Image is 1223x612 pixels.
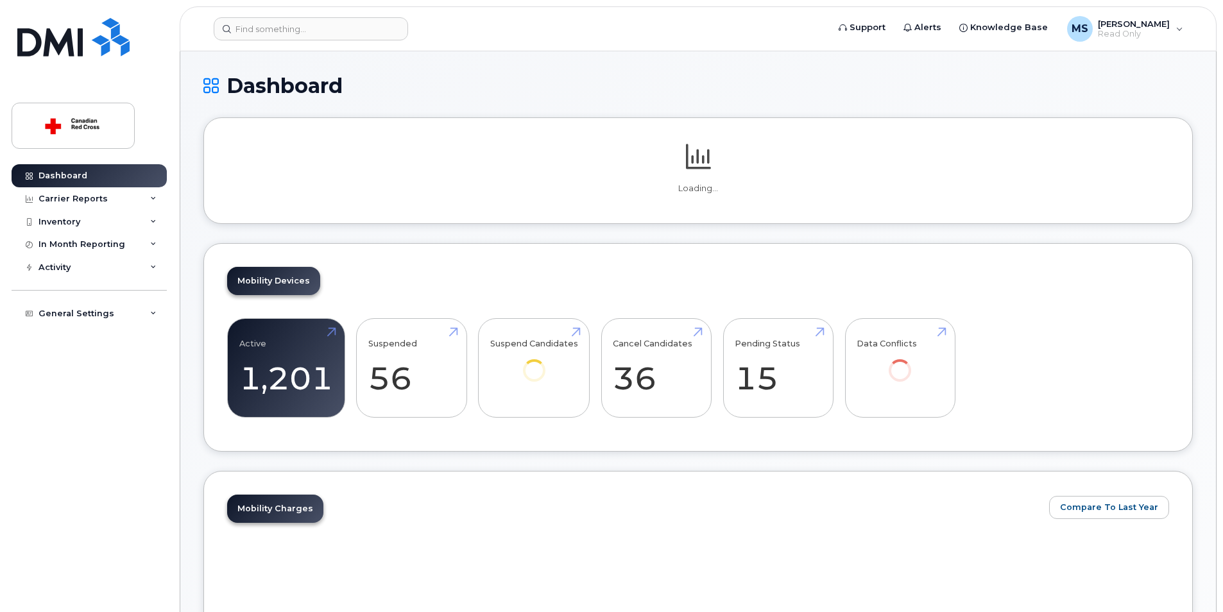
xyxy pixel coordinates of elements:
[203,74,1193,97] h1: Dashboard
[368,326,455,411] a: Suspended 56
[857,326,943,400] a: Data Conflicts
[227,183,1169,194] p: Loading...
[490,326,578,400] a: Suspend Candidates
[613,326,699,411] a: Cancel Candidates 36
[239,326,333,411] a: Active 1,201
[735,326,821,411] a: Pending Status 15
[227,495,323,523] a: Mobility Charges
[1060,501,1158,513] span: Compare To Last Year
[227,267,320,295] a: Mobility Devices
[1049,496,1169,519] button: Compare To Last Year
